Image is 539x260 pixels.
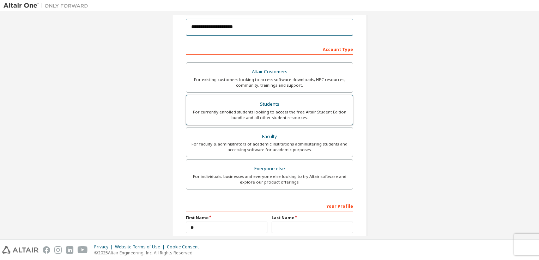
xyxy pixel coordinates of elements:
div: Website Terms of Use [115,244,167,250]
div: Account Type [186,43,353,55]
img: facebook.svg [43,246,50,254]
p: © 2025 Altair Engineering, Inc. All Rights Reserved. [94,250,203,256]
div: For individuals, businesses and everyone else looking to try Altair software and explore our prod... [190,174,349,185]
div: Your Profile [186,200,353,211]
img: altair_logo.svg [2,246,38,254]
div: Students [190,99,349,109]
div: Privacy [94,244,115,250]
img: youtube.svg [78,246,88,254]
div: Altair Customers [190,67,349,77]
img: instagram.svg [54,246,62,254]
img: Altair One [4,2,92,9]
div: For faculty & administrators of academic institutions administering students and accessing softwa... [190,141,349,153]
label: First Name [186,215,267,221]
div: Cookie Consent [167,244,203,250]
label: Last Name [272,215,353,221]
div: Everyone else [190,164,349,174]
div: For currently enrolled students looking to access the free Altair Student Edition bundle and all ... [190,109,349,120]
img: linkedin.svg [66,246,73,254]
div: For existing customers looking to access software downloads, HPC resources, community, trainings ... [190,77,349,88]
div: Faculty [190,132,349,142]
